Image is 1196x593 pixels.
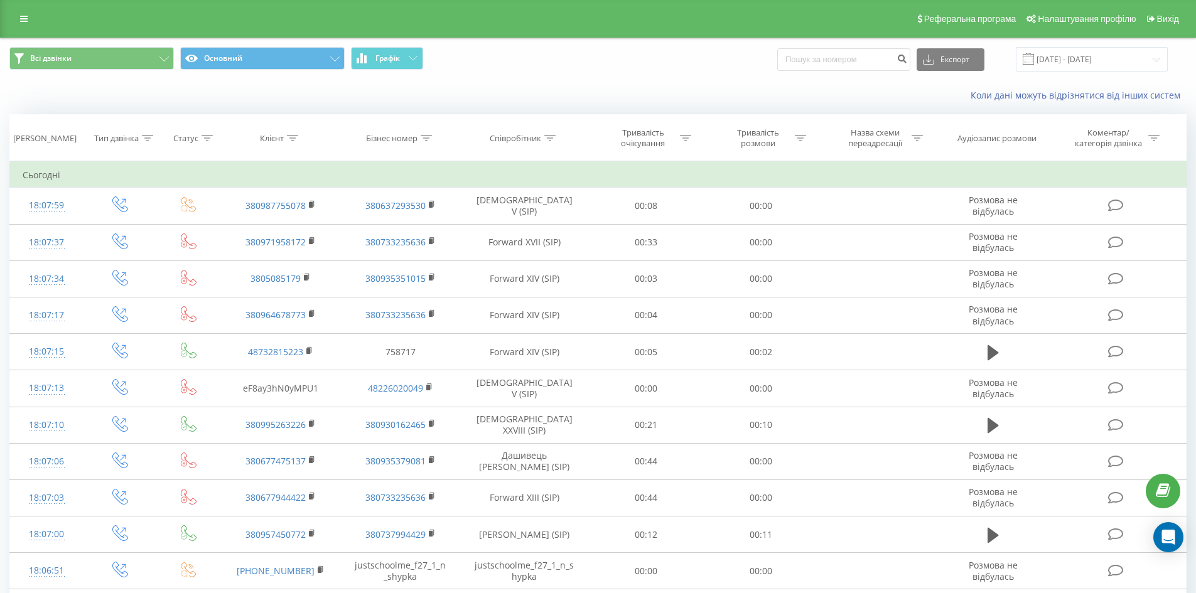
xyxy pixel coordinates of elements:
[460,260,589,297] td: Forward XIV (SIP)
[969,486,1018,509] span: Розмова не відбулась
[237,565,315,577] a: [PHONE_NUMBER]
[375,54,400,63] span: Графік
[589,553,704,589] td: 00:00
[251,272,301,284] a: 3805085179
[589,297,704,333] td: 00:04
[245,455,306,467] a: 380677475137
[365,236,426,248] a: 380733235636
[704,516,819,553] td: 00:11
[365,528,426,540] a: 380737994429
[460,516,589,553] td: [PERSON_NAME] (SIP)
[180,47,345,70] button: Основний
[13,133,77,144] div: [PERSON_NAME]
[460,188,589,224] td: [DEMOGRAPHIC_DATA] V (SIP)
[260,133,284,144] div: Клієнт
[460,224,589,260] td: Forward XVII (SIP)
[365,455,426,467] a: 380935379081
[589,443,704,479] td: 00:44
[23,558,71,583] div: 18:06:51
[704,334,819,370] td: 00:02
[969,230,1018,254] span: Розмова не відбулась
[340,334,460,370] td: 758717
[610,127,677,149] div: Тривалість очікування
[589,224,704,260] td: 00:33
[248,346,303,358] a: 48732815223
[460,297,589,333] td: Forward XIV (SIP)
[365,309,426,321] a: 380733235636
[969,303,1018,326] span: Розмова не відбулась
[777,48,910,71] input: Пошук за номером
[841,127,908,149] div: Назва схеми переадресації
[245,528,306,540] a: 380957450772
[917,48,984,71] button: Експорт
[969,449,1018,473] span: Розмова не відбулась
[460,370,589,407] td: [DEMOGRAPHIC_DATA] V (SIP)
[589,370,704,407] td: 00:00
[245,491,306,503] a: 380677944422
[971,89,1187,101] a: Коли дані можуть відрізнятися вiд інших систем
[221,370,340,407] td: eF8ay3hN0yMPU1
[1072,127,1145,149] div: Коментар/категорія дзвінка
[589,407,704,443] td: 00:21
[351,47,423,70] button: Графік
[704,553,819,589] td: 00:00
[365,200,426,211] a: 380637293530
[245,309,306,321] a: 380964678773
[9,47,174,70] button: Всі дзвінки
[460,553,589,589] td: justschoolme_f27_1_n_shypka
[704,370,819,407] td: 00:00
[365,272,426,284] a: 380935351015
[23,339,71,364] div: 18:07:15
[969,194,1018,217] span: Розмова не відбулась
[368,382,423,394] a: 48226020049
[340,553,460,589] td: justschoolme_f27_1_n_shypka
[245,419,306,430] a: 380995263226
[460,443,589,479] td: Дашивець [PERSON_NAME] (SIP)
[490,133,541,144] div: Співробітник
[366,133,418,144] div: Бізнес номер
[460,334,589,370] td: Forward XIV (SIP)
[23,303,71,328] div: 18:07:17
[704,260,819,297] td: 00:00
[23,522,71,547] div: 18:07:00
[969,377,1018,400] span: Розмова не відбулась
[589,334,704,370] td: 00:05
[30,53,72,63] span: Всі дзвінки
[704,297,819,333] td: 00:00
[365,491,426,503] a: 380733235636
[589,260,704,297] td: 00:03
[23,376,71,400] div: 18:07:13
[460,479,589,516] td: Forward XIII (SIP)
[245,236,306,248] a: 380971958172
[704,479,819,516] td: 00:00
[1038,14,1136,24] span: Налаштування профілю
[173,133,198,144] div: Статус
[725,127,792,149] div: Тривалість розмови
[23,413,71,437] div: 18:07:10
[704,407,819,443] td: 00:10
[245,200,306,211] a: 380987755078
[969,267,1018,290] span: Розмова не відбулась
[23,449,71,474] div: 18:07:06
[957,133,1037,144] div: Аудіозапис розмови
[1153,522,1183,552] div: Open Intercom Messenger
[23,486,71,510] div: 18:07:03
[1157,14,1179,24] span: Вихід
[94,133,139,144] div: Тип дзвінка
[10,163,1187,188] td: Сьогодні
[969,559,1018,582] span: Розмова не відбулась
[365,419,426,430] a: 380930162465
[460,407,589,443] td: [DEMOGRAPHIC_DATA] XXVIII (SIP)
[704,224,819,260] td: 00:00
[589,479,704,516] td: 00:44
[589,516,704,553] td: 00:12
[924,14,1016,24] span: Реферальна програма
[23,267,71,291] div: 18:07:34
[589,188,704,224] td: 00:08
[23,230,71,255] div: 18:07:37
[704,443,819,479] td: 00:00
[23,193,71,218] div: 18:07:59
[704,188,819,224] td: 00:00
